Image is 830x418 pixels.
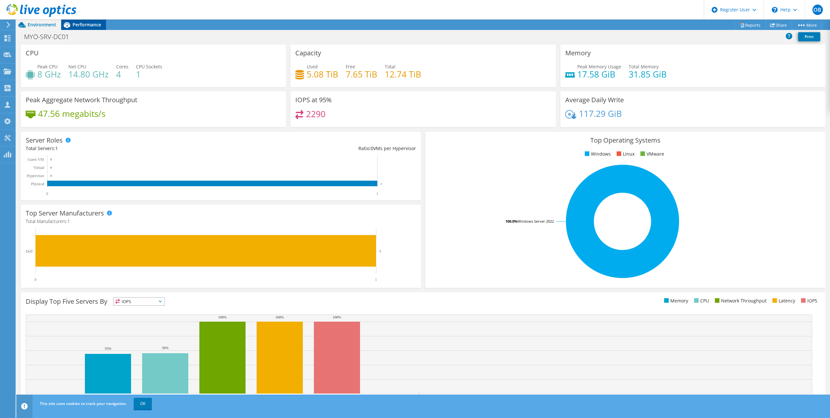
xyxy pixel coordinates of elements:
h4: 4 [116,71,128,78]
a: Print [798,32,820,41]
h4: 17.58 GiB [577,71,621,78]
h4: 31.85 GiB [629,71,667,78]
h4: 5.08 TiB [307,71,338,78]
li: VMware [639,150,664,158]
li: Latency [771,297,795,304]
text: 1 [381,182,382,186]
h4: 47.56 megabits/s [38,110,105,117]
tspan: Windows Server 2022 [517,219,554,224]
tspan: 100.0% [505,219,517,224]
span: Peak CPU [37,63,58,70]
text: Guest VM [28,157,44,162]
h3: IOPS at 95% [295,96,332,104]
span: 1 [55,145,58,151]
h3: Average Daily Write [565,96,624,104]
text: 56% [162,346,168,350]
li: Windows [583,150,611,158]
span: Performance [73,21,101,28]
span: Total Memory [629,63,659,70]
h4: 7.65 TiB [346,71,377,78]
text: 1 [376,191,378,196]
span: Free [346,63,355,70]
h4: 14.80 GHz [68,71,109,78]
li: Linux [615,150,635,158]
h3: CPU [26,49,39,57]
h3: Top Server Manufacturers [26,210,104,217]
h3: Memory [565,49,591,57]
h4: 2290 [306,110,326,118]
text: Physical [31,182,44,186]
a: OK [134,398,152,410]
span: IOPS [114,298,165,305]
span: OB [812,5,823,15]
span: CPU Sockets [136,63,162,70]
a: More [792,20,822,30]
h4: 117.29 GiB [579,110,622,117]
li: Memory [663,297,688,304]
h3: Top Operating Systems [430,137,821,144]
text: 100% [275,315,284,319]
text: Dell [26,249,33,254]
span: Used [307,63,318,70]
h3: Server Roles [26,137,63,144]
div: Ratio: VMs per Hypervisor [221,145,416,152]
h4: 12.74 TiB [385,71,421,78]
span: Environment [28,21,56,28]
text: 0 [50,166,52,169]
li: CPU [692,297,709,304]
text: 100% [333,315,341,319]
div: Total Servers: [26,145,221,152]
a: Share [765,20,792,30]
span: Peak Memory Usage [577,63,621,70]
span: This site uses cookies to track your navigation. [40,401,127,406]
text: 0 [46,191,48,196]
li: Network Throughput [713,297,767,304]
li: IOPS [799,297,817,304]
span: 0 [371,145,373,151]
h4: Total Manufacturers: [26,218,416,225]
h3: Capacity [295,49,321,57]
text: 0 [50,174,52,177]
h1: MYO-SRV-DC01 [21,33,79,40]
text: 100% [218,315,227,319]
span: Total [385,63,395,70]
h4: 8 GHz [37,71,61,78]
text: 1 [379,249,381,253]
text: 0 [50,158,52,161]
text: 1 [375,277,377,282]
span: Cores [116,63,128,70]
text: 55% [105,346,111,350]
svg: \n [772,7,778,13]
a: Reports [734,20,766,30]
text: 0 [34,277,36,282]
text: Virtual [33,165,45,170]
h4: 1 [136,71,162,78]
h3: Peak Aggregate Network Throughput [26,96,137,104]
span: Net CPU [68,63,86,70]
text: Hypervisor [27,174,44,178]
span: 1 [67,218,70,224]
